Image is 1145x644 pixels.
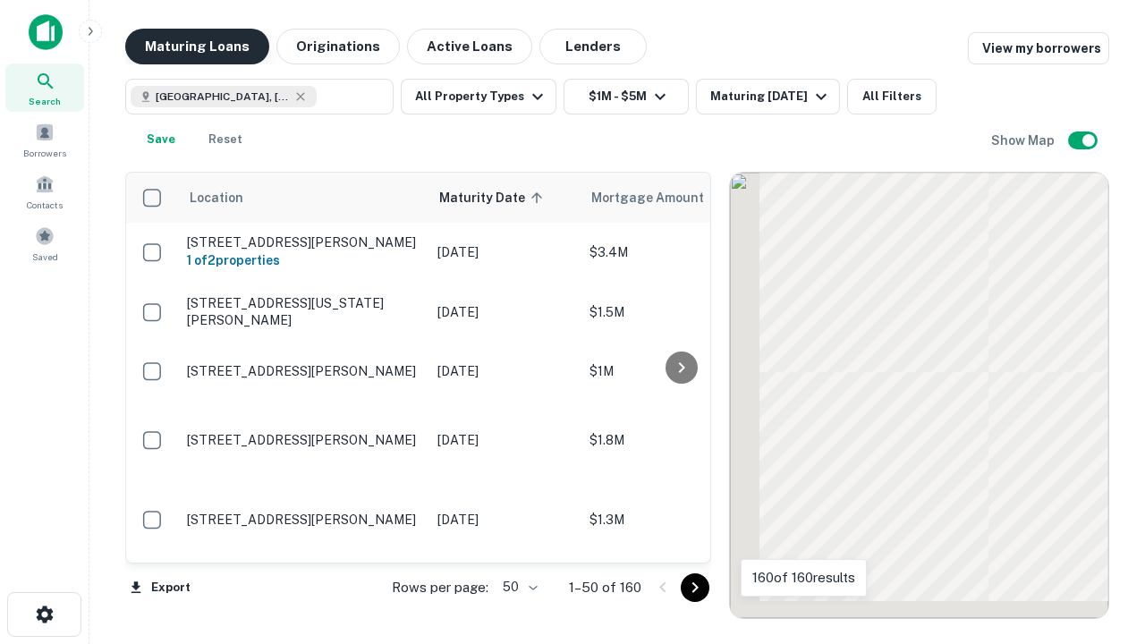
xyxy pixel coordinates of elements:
[407,29,532,64] button: Active Loans
[276,29,400,64] button: Originations
[437,242,572,262] p: [DATE]
[197,122,254,157] button: Reset
[428,173,581,223] th: Maturity Date
[27,198,63,212] span: Contacts
[437,302,572,322] p: [DATE]
[187,363,420,379] p: [STREET_ADDRESS][PERSON_NAME]
[581,173,777,223] th: Mortgage Amount
[187,512,420,528] p: [STREET_ADDRESS][PERSON_NAME]
[187,432,420,448] p: [STREET_ADDRESS][PERSON_NAME]
[437,430,572,450] p: [DATE]
[189,187,243,208] span: Location
[437,510,572,530] p: [DATE]
[696,79,840,114] button: Maturing [DATE]
[187,295,420,327] p: [STREET_ADDRESS][US_STATE][PERSON_NAME]
[968,32,1109,64] a: View my borrowers
[5,64,84,112] a: Search
[730,173,1108,618] div: 0 0
[392,577,488,598] p: Rows per page:
[132,122,190,157] button: Save your search to get updates of matches that match your search criteria.
[681,573,709,602] button: Go to next page
[125,574,195,601] button: Export
[125,29,269,64] button: Maturing Loans
[564,79,689,114] button: $1M - $5M
[5,219,84,267] a: Saved
[178,173,428,223] th: Location
[29,94,61,108] span: Search
[1056,501,1145,587] iframe: Chat Widget
[539,29,647,64] button: Lenders
[439,187,548,208] span: Maturity Date
[187,250,420,270] h6: 1 of 2 properties
[591,187,727,208] span: Mortgage Amount
[569,577,641,598] p: 1–50 of 160
[589,242,768,262] p: $3.4M
[29,14,63,50] img: capitalize-icon.png
[752,567,855,589] p: 160 of 160 results
[847,79,937,114] button: All Filters
[32,250,58,264] span: Saved
[156,89,290,105] span: [GEOGRAPHIC_DATA], [GEOGRAPHIC_DATA], [GEOGRAPHIC_DATA]
[710,86,832,107] div: Maturing [DATE]
[23,146,66,160] span: Borrowers
[496,574,540,600] div: 50
[589,510,768,530] p: $1.3M
[5,167,84,216] a: Contacts
[5,115,84,164] a: Borrowers
[401,79,556,114] button: All Property Types
[437,361,572,381] p: [DATE]
[589,430,768,450] p: $1.8M
[991,131,1057,150] h6: Show Map
[589,302,768,322] p: $1.5M
[589,361,768,381] p: $1M
[187,234,420,250] p: [STREET_ADDRESS][PERSON_NAME]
